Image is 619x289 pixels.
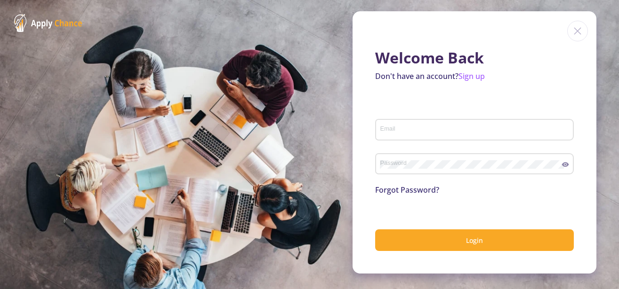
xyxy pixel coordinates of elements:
[14,14,82,32] img: ApplyChance Logo
[375,229,574,251] button: Login
[466,236,483,245] span: Login
[375,185,439,195] a: Forgot Password?
[375,70,574,82] p: Don't have an account?
[458,71,485,81] a: Sign up
[567,21,588,41] img: close icon
[375,49,574,67] h1: Welcome Back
